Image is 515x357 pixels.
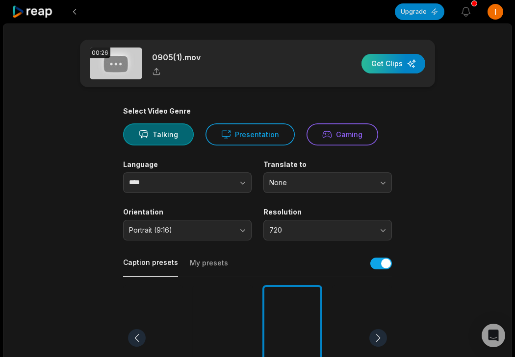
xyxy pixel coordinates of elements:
span: Portrait (9:16) [129,226,232,235]
div: Select Video Genre [123,107,392,116]
label: Translate to [263,160,392,169]
button: Get Clips [361,54,425,73]
button: Caption presets [123,258,178,277]
label: Language [123,160,252,169]
button: My presets [190,258,228,277]
span: None [269,178,372,187]
button: Gaming [307,123,378,145]
label: Orientation [123,208,252,216]
button: 720 [263,220,392,240]
label: Resolution [263,208,392,216]
button: Upgrade [395,3,444,20]
button: Portrait (9:16) [123,220,252,240]
button: Talking [123,123,194,145]
button: None [263,172,392,193]
p: 0905(1).mov [152,51,201,63]
div: Open Intercom Messenger [482,324,505,347]
span: 720 [269,226,372,235]
div: 00:26 [90,48,110,58]
button: Presentation [206,123,295,145]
